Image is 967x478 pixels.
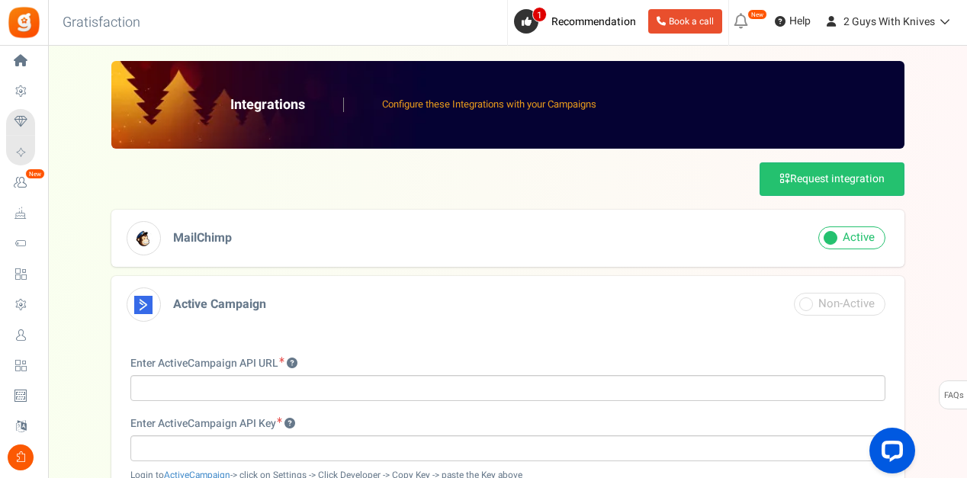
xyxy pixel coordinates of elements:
a: 1 Recommendation [514,9,642,34]
a: Book a call [648,9,722,34]
p: Configure these Integrations with your Campaigns [382,98,596,112]
span: MailChimp [173,229,232,247]
h3: Gratisfaction [46,8,157,38]
label: Enter ActiveCampaign API Key [130,416,295,431]
span: Recommendation [551,14,636,30]
span: 2 Guys With Knives [843,14,935,30]
span: FAQs [943,381,964,410]
span: Active Campaign [173,295,266,313]
h2: Integrations [230,98,344,113]
span: 1 [532,7,547,22]
a: New [6,170,41,196]
em: New [25,168,45,179]
a: Help [769,9,817,34]
span: Help [785,14,811,29]
a: Request integration [760,162,904,196]
label: Enter ActiveCampaign API URL [130,356,297,371]
em: New [747,9,767,20]
img: Gratisfaction [7,5,41,40]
